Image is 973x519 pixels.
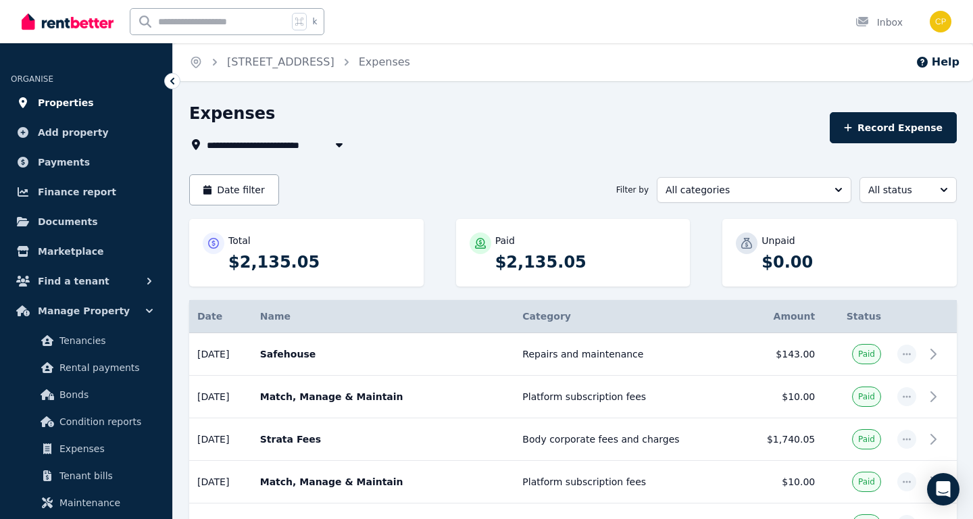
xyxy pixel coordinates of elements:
td: $10.00 [739,376,823,418]
p: $2,135.05 [495,251,677,273]
span: Condition reports [59,414,151,430]
a: Marketplace [11,238,161,265]
a: [STREET_ADDRESS] [227,55,334,68]
span: Paid [858,391,875,402]
span: Find a tenant [38,273,109,289]
td: Platform subscription fees [514,376,739,418]
td: [DATE] [189,461,252,503]
span: Paid [858,349,875,360]
p: Match, Manage & Maintain [260,475,507,489]
img: Colin Panagakis [930,11,951,32]
a: Condition reports [16,408,156,435]
span: Paid [858,476,875,487]
button: Record Expense [830,112,957,143]
div: Open Intercom Messenger [927,473,959,505]
td: Body corporate fees and charges [514,418,739,461]
a: Expenses [16,435,156,462]
p: Strata Fees [260,432,507,446]
td: Platform subscription fees [514,461,739,503]
span: ORGANISE [11,74,53,84]
h1: Expenses [189,103,275,124]
p: $0.00 [762,251,943,273]
th: Date [189,300,252,333]
span: All categories [666,183,824,197]
span: Tenant bills [59,468,151,484]
td: $10.00 [739,461,823,503]
span: Rental payments [59,360,151,376]
button: Date filter [189,174,279,205]
a: Properties [11,89,161,116]
div: Inbox [855,16,903,29]
span: Marketplace [38,243,103,259]
nav: Breadcrumb [173,43,426,81]
span: k [312,16,317,27]
span: Properties [38,95,94,111]
td: $1,740.05 [739,418,823,461]
span: All status [868,183,929,197]
p: Paid [495,234,515,247]
th: Amount [739,300,823,333]
a: Finance report [11,178,161,205]
td: $143.00 [739,333,823,376]
span: Filter by [616,184,649,195]
a: Add property [11,119,161,146]
span: Maintenance [59,495,151,511]
a: Rental payments [16,354,156,381]
th: Category [514,300,739,333]
button: All status [859,177,957,203]
th: Name [252,300,515,333]
a: Expenses [359,55,410,68]
p: Safehouse [260,347,507,361]
button: All categories [657,177,851,203]
span: Expenses [59,441,151,457]
button: Find a tenant [11,268,161,295]
span: Paid [858,434,875,445]
a: Maintenance [16,489,156,516]
a: Bonds [16,381,156,408]
span: Manage Property [38,303,130,319]
span: Bonds [59,387,151,403]
td: Repairs and maintenance [514,333,739,376]
a: Documents [11,208,161,235]
td: [DATE] [189,418,252,461]
button: Manage Property [11,297,161,324]
span: Finance report [38,184,116,200]
p: Total [228,234,251,247]
a: Tenancies [16,327,156,354]
span: Payments [38,154,90,170]
span: Documents [38,214,98,230]
td: [DATE] [189,376,252,418]
td: [DATE] [189,333,252,376]
a: Payments [11,149,161,176]
p: $2,135.05 [228,251,410,273]
span: Tenancies [59,332,151,349]
th: Status [823,300,889,333]
span: Add property [38,124,109,141]
a: Tenant bills [16,462,156,489]
img: RentBetter [22,11,114,32]
p: Match, Manage & Maintain [260,390,507,403]
button: Help [916,54,959,70]
p: Unpaid [762,234,795,247]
